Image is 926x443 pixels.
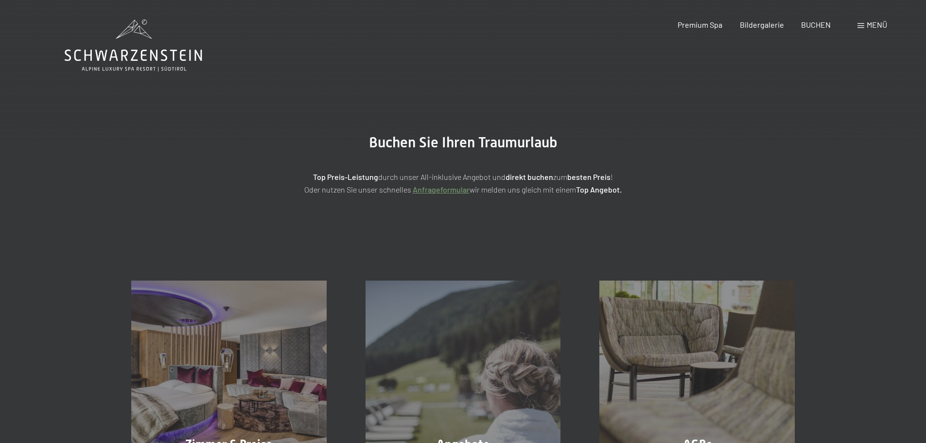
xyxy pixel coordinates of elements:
[867,20,887,29] span: Menü
[567,172,611,181] strong: besten Preis
[369,134,558,151] span: Buchen Sie Ihren Traumurlaub
[740,20,784,29] a: Bildergalerie
[678,20,722,29] a: Premium Spa
[506,172,553,181] strong: direkt buchen
[801,20,831,29] a: BUCHEN
[313,172,378,181] strong: Top Preis-Leistung
[220,171,706,195] p: durch unser All-inklusive Angebot und zum ! Oder nutzen Sie unser schnelles wir melden uns gleich...
[413,185,470,194] a: Anfrageformular
[576,185,622,194] strong: Top Angebot.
